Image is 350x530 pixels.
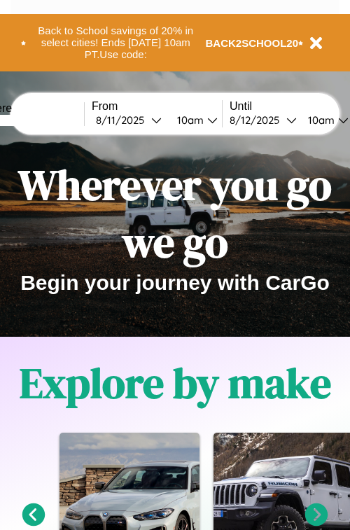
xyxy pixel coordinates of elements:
b: BACK2SCHOOL20 [206,37,299,49]
div: 10am [301,113,338,127]
div: 8 / 11 / 2025 [96,113,151,127]
div: 10am [170,113,207,127]
label: From [92,100,222,113]
button: 8/11/2025 [92,113,166,127]
button: 10am [166,113,222,127]
h1: Explore by make [20,354,331,412]
button: Back to School savings of 20% in select cities! Ends [DATE] 10am PT.Use code: [26,21,206,64]
div: 8 / 12 / 2025 [230,113,286,127]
